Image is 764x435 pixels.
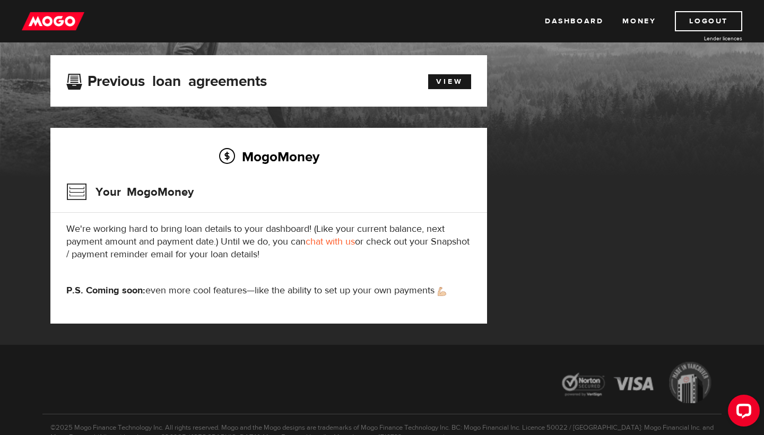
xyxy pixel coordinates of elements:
[552,354,722,414] img: legal-icons-92a2ffecb4d32d839781d1b4e4802d7b.png
[66,178,194,206] h3: Your MogoMoney
[719,390,764,435] iframe: LiveChat chat widget
[675,11,742,31] a: Logout
[663,34,742,42] a: Lender licences
[66,145,471,168] h2: MogoMoney
[66,284,145,297] strong: P.S. Coming soon:
[66,73,267,86] h3: Previous loan agreements
[66,223,471,261] p: We're working hard to bring loan details to your dashboard! (Like your current balance, next paym...
[66,284,471,297] p: even more cool features—like the ability to set up your own payments
[438,287,446,296] img: strong arm emoji
[306,236,355,248] a: chat with us
[428,74,471,89] a: View
[22,11,84,31] img: mogo_logo-11ee424be714fa7cbb0f0f49df9e16ec.png
[622,11,656,31] a: Money
[545,11,603,31] a: Dashboard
